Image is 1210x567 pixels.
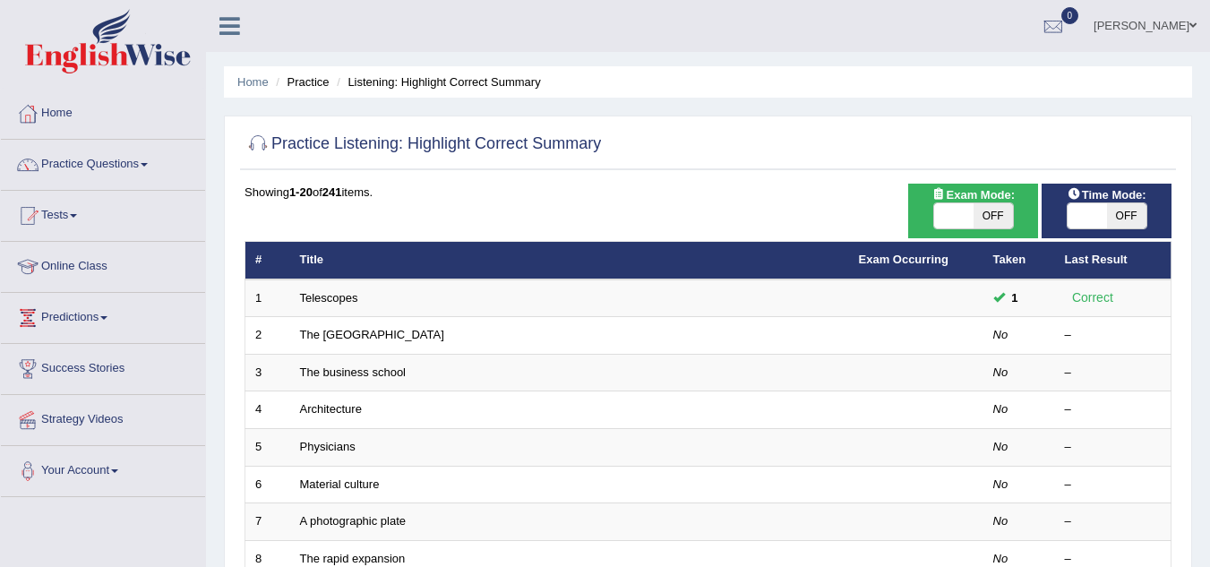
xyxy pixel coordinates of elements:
span: 0 [1061,7,1079,24]
a: Practice Questions [1,140,205,185]
a: The rapid expansion [300,552,406,565]
li: Listening: Highlight Correct Summary [332,73,541,90]
td: 7 [245,503,290,541]
span: Exam Mode: [924,185,1021,204]
h2: Practice Listening: Highlight Correct Summary [245,131,601,158]
a: The [GEOGRAPHIC_DATA] [300,328,444,341]
em: No [993,514,1008,528]
a: Telescopes [300,291,358,305]
div: – [1065,439,1162,456]
div: Show exams occurring in exams [908,184,1038,238]
td: 4 [245,391,290,429]
div: Correct [1065,288,1121,308]
a: Home [237,75,269,89]
a: Home [1,89,205,133]
div: Showing of items. [245,184,1171,201]
div: – [1065,401,1162,418]
a: A photographic plate [300,514,407,528]
em: No [993,328,1008,341]
td: 2 [245,317,290,355]
a: Physicians [300,440,356,453]
a: Material culture [300,477,380,491]
span: Time Mode: [1060,185,1154,204]
span: You can still take this question [1005,288,1025,307]
div: – [1065,365,1162,382]
div: – [1065,477,1162,494]
td: 3 [245,354,290,391]
em: No [993,402,1008,416]
b: 1-20 [289,185,313,199]
b: 241 [322,185,342,199]
td: 6 [245,466,290,503]
em: No [993,552,1008,565]
th: Title [290,242,849,279]
th: Last Result [1055,242,1171,279]
th: Taken [983,242,1055,279]
td: 5 [245,429,290,467]
li: Practice [271,73,329,90]
a: Predictions [1,293,205,338]
a: Online Class [1,242,205,287]
a: The business school [300,365,407,379]
a: Architecture [300,402,362,416]
div: – [1065,327,1162,344]
div: – [1065,513,1162,530]
span: OFF [974,203,1013,228]
td: 1 [245,279,290,317]
em: No [993,365,1008,379]
a: Tests [1,191,205,236]
a: Your Account [1,446,205,491]
em: No [993,440,1008,453]
a: Exam Occurring [859,253,948,266]
a: Success Stories [1,344,205,389]
a: Strategy Videos [1,395,205,440]
em: No [993,477,1008,491]
span: OFF [1107,203,1146,228]
th: # [245,242,290,279]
